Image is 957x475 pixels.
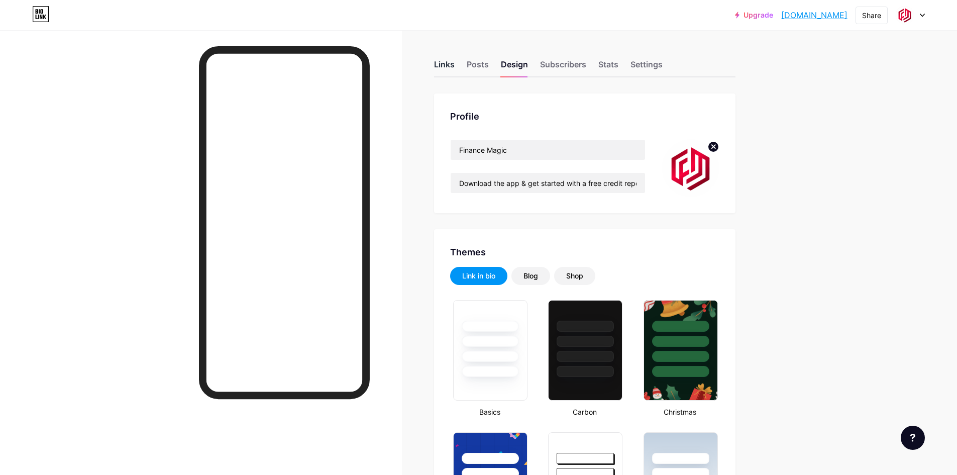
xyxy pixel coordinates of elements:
div: Links [434,58,455,76]
div: Blog [523,271,538,281]
input: Bio [451,173,645,193]
div: Profile [450,110,719,123]
a: Upgrade [735,11,773,19]
div: Basics [450,407,529,417]
img: financemagic [662,139,719,197]
div: Share [862,10,881,21]
div: Carbon [545,407,624,417]
div: Themes [450,245,719,259]
input: Name [451,140,645,160]
div: Stats [598,58,618,76]
div: Posts [467,58,489,76]
a: [DOMAIN_NAME] [781,9,847,21]
div: Christmas [641,407,719,417]
div: Design [501,58,528,76]
div: Subscribers [540,58,586,76]
div: Link in bio [462,271,495,281]
img: financemagic [895,6,914,25]
div: Settings [630,58,663,76]
div: Shop [566,271,583,281]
